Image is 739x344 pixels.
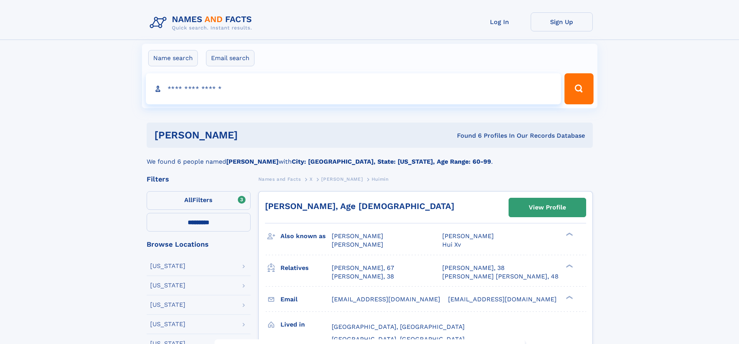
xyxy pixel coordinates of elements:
[150,263,185,269] div: [US_STATE]
[332,272,394,281] a: [PERSON_NAME], 38
[564,232,573,237] div: ❯
[147,241,251,248] div: Browse Locations
[280,261,332,275] h3: Relatives
[206,50,254,66] label: Email search
[150,282,185,289] div: [US_STATE]
[531,12,593,31] a: Sign Up
[469,12,531,31] a: Log In
[265,201,454,211] a: [PERSON_NAME], Age [DEMOGRAPHIC_DATA]
[564,295,573,300] div: ❯
[280,230,332,243] h3: Also known as
[529,199,566,216] div: View Profile
[321,174,363,184] a: [PERSON_NAME]
[310,176,313,182] span: X
[150,321,185,327] div: [US_STATE]
[332,264,394,272] a: [PERSON_NAME], 67
[258,174,301,184] a: Names and Facts
[564,73,593,104] button: Search Button
[280,318,332,331] h3: Lived in
[442,264,505,272] a: [PERSON_NAME], 38
[448,296,557,303] span: [EMAIL_ADDRESS][DOMAIN_NAME]
[332,335,465,343] span: [GEOGRAPHIC_DATA], [GEOGRAPHIC_DATA]
[292,158,491,165] b: City: [GEOGRAPHIC_DATA], State: [US_STATE], Age Range: 60-99
[184,196,192,204] span: All
[442,272,559,281] a: [PERSON_NAME] [PERSON_NAME], 48
[147,12,258,33] img: Logo Names and Facts
[332,241,383,248] span: [PERSON_NAME]
[509,198,586,217] a: View Profile
[226,158,279,165] b: [PERSON_NAME]
[332,296,440,303] span: [EMAIL_ADDRESS][DOMAIN_NAME]
[146,73,561,104] input: search input
[147,148,593,166] div: We found 6 people named with .
[372,176,389,182] span: Huimin
[321,176,363,182] span: [PERSON_NAME]
[332,323,465,330] span: [GEOGRAPHIC_DATA], [GEOGRAPHIC_DATA]
[280,293,332,306] h3: Email
[564,263,573,268] div: ❯
[150,302,185,308] div: [US_STATE]
[148,50,198,66] label: Name search
[310,174,313,184] a: X
[442,232,494,240] span: [PERSON_NAME]
[332,232,383,240] span: [PERSON_NAME]
[347,131,585,140] div: Found 6 Profiles In Our Records Database
[154,130,348,140] h1: [PERSON_NAME]
[147,176,251,183] div: Filters
[442,241,461,248] span: Hui Xv
[147,191,251,210] label: Filters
